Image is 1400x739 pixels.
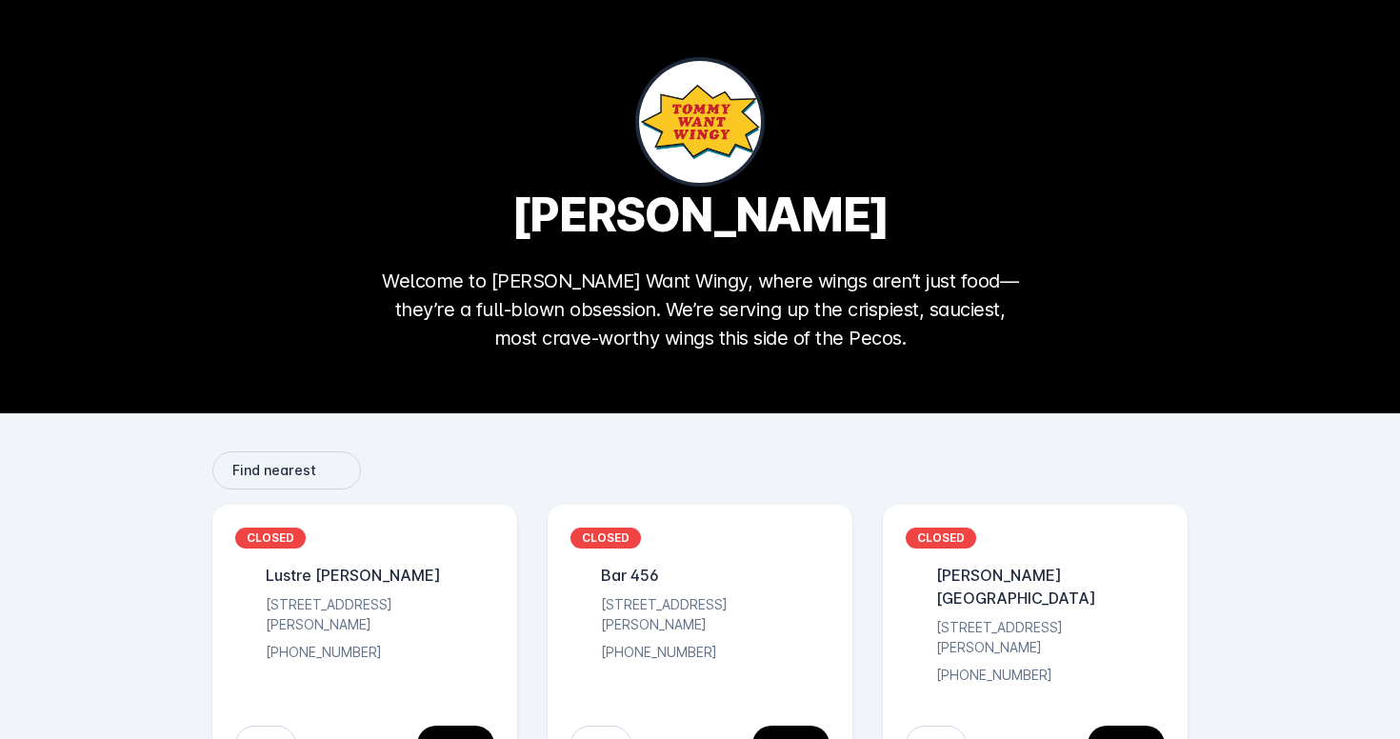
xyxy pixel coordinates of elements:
[570,528,641,549] div: CLOSED
[235,528,306,549] div: CLOSED
[929,665,1052,688] div: [PHONE_NUMBER]
[929,617,1165,657] div: [STREET_ADDRESS][PERSON_NAME]
[258,594,494,634] div: [STREET_ADDRESS][PERSON_NAME]
[593,564,659,587] div: Bar 456
[929,564,1165,609] div: [PERSON_NAME][GEOGRAPHIC_DATA]
[593,642,717,665] div: [PHONE_NUMBER]
[906,528,976,549] div: CLOSED
[258,564,441,587] div: Lustre [PERSON_NAME]
[232,464,316,477] span: Find nearest
[258,642,382,665] div: [PHONE_NUMBER]
[593,594,830,634] div: [STREET_ADDRESS][PERSON_NAME]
